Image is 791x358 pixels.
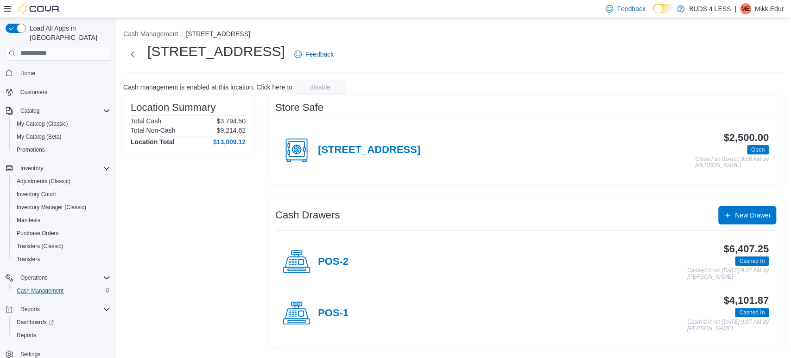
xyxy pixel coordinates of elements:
h3: Store Safe [275,102,323,113]
button: Reports [2,303,114,316]
a: My Catalog (Beta) [13,131,65,142]
p: | [734,3,736,14]
span: Purchase Orders [17,230,59,237]
button: Transfers (Classic) [9,240,114,253]
span: Dashboards [17,319,54,326]
span: Inventory [17,163,110,174]
span: Settings [20,351,40,358]
span: Open [751,146,765,154]
span: Home [20,70,35,77]
button: Catalog [17,105,43,116]
span: Transfers [13,254,110,265]
button: Reports [9,329,114,342]
button: Inventory Manager (Classic) [9,201,114,214]
button: Next [123,45,142,64]
button: Home [2,66,114,80]
button: Cash Management [123,30,178,38]
button: Inventory Count [9,188,114,201]
span: My Catalog (Beta) [13,131,110,142]
span: Reports [17,332,36,339]
img: Cova [19,4,60,13]
h4: $13,009.12 [213,138,246,146]
button: disable [294,80,346,95]
span: Customers [20,89,47,96]
span: Inventory Manager (Classic) [13,202,110,213]
button: New Drawer [718,206,776,224]
button: [STREET_ADDRESS] [186,30,250,38]
a: Dashboards [9,316,114,329]
div: Mikk Edur [740,3,751,14]
span: Adjustments (Classic) [17,178,70,185]
button: My Catalog (Classic) [9,117,114,130]
input: Dark Mode [653,4,672,13]
span: Open [747,145,769,154]
h4: Location Total [131,138,175,146]
span: Cashed In [739,308,765,317]
p: $3,794.50 [217,117,246,125]
span: Dashboards [13,317,110,328]
button: Operations [17,272,51,283]
button: Customers [2,85,114,99]
h6: Total Non-Cash [131,127,176,134]
span: Transfers (Classic) [13,241,110,252]
span: Operations [17,272,110,283]
span: My Catalog (Classic) [13,118,110,129]
button: Catalog [2,104,114,117]
button: Inventory [2,162,114,175]
p: $9,214.62 [217,127,246,134]
span: Adjustments (Classic) [13,176,110,187]
span: Inventory Manager (Classic) [17,204,86,211]
button: My Catalog (Beta) [9,130,114,143]
button: Operations [2,271,114,284]
span: Transfers (Classic) [17,243,63,250]
span: Customers [17,86,110,98]
h4: [STREET_ADDRESS] [318,144,420,156]
span: Catalog [17,105,110,116]
span: Home [17,67,110,79]
button: Transfers [9,253,114,266]
span: Reports [17,304,110,315]
h3: Cash Drawers [275,210,340,221]
a: Inventory Manager (Classic) [13,202,90,213]
a: Inventory Count [13,189,60,200]
p: BUDS 4 LESS [689,3,731,14]
span: Catalog [20,107,39,115]
h3: $2,500.00 [723,132,769,143]
h3: $6,407.25 [723,243,769,255]
a: Feedback [291,45,337,64]
span: Cashed In [735,256,769,266]
p: Cash management is enabled at this location. Click here to [123,83,292,91]
span: Operations [20,274,48,281]
span: disable [310,83,330,92]
h6: Total Cash [131,117,161,125]
a: Transfers (Classic) [13,241,67,252]
a: Transfers [13,254,44,265]
a: Home [17,68,39,79]
span: Inventory [20,165,43,172]
button: Promotions [9,143,114,156]
span: Cash Management [13,285,110,296]
span: Manifests [17,217,40,224]
a: Purchase Orders [13,228,63,239]
span: Promotions [13,144,110,155]
p: Cashed In on [DATE] 9:07 AM by [PERSON_NAME] [687,319,769,332]
span: Cash Management [17,287,63,294]
span: Promotions [17,146,45,153]
span: Feedback [617,4,645,13]
p: Closed on [DATE] 9:06 AM by [PERSON_NAME] [695,156,769,169]
span: ME [741,3,750,14]
button: Reports [17,304,44,315]
h3: $4,101.87 [723,295,769,306]
h3: Location Summary [131,102,215,113]
h4: POS-2 [318,256,348,268]
a: Customers [17,87,51,98]
span: Inventory Count [17,191,56,198]
h1: [STREET_ADDRESS] [147,42,285,61]
span: Cashed In [735,308,769,317]
span: Reports [20,306,40,313]
span: Inventory Count [13,189,110,200]
button: Inventory [17,163,47,174]
button: Cash Management [9,284,114,297]
span: Manifests [13,215,110,226]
